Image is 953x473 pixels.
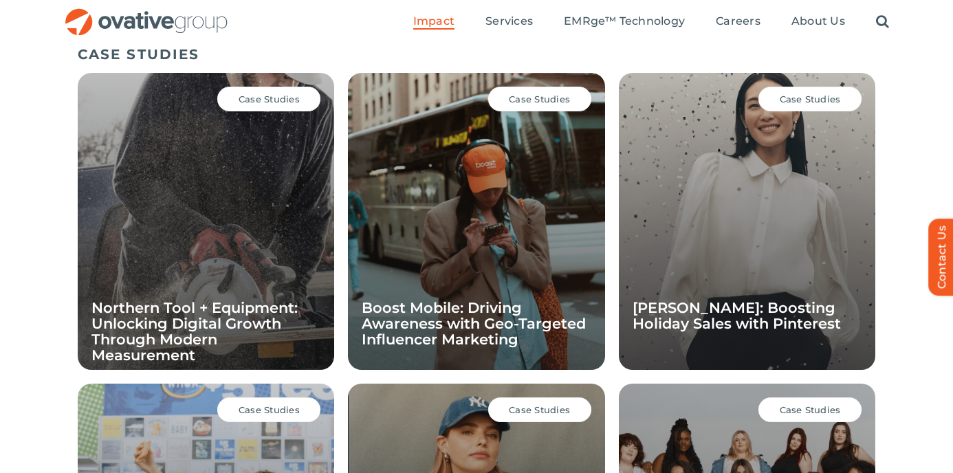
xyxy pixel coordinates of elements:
[564,14,685,30] a: EMRge™ Technology
[716,14,760,28] span: Careers
[633,299,841,332] a: [PERSON_NAME]: Boosting Holiday Sales with Pinterest
[564,14,685,28] span: EMRge™ Technology
[413,14,454,28] span: Impact
[791,14,845,30] a: About Us
[876,14,889,30] a: Search
[78,46,875,63] h5: CASE STUDIES
[362,299,586,348] a: Boost Mobile: Driving Awareness with Geo-Targeted Influencer Marketing
[791,14,845,28] span: About Us
[64,7,229,20] a: OG_Full_horizontal_RGB
[413,14,454,30] a: Impact
[91,299,298,364] a: Northern Tool + Equipment: Unlocking Digital Growth Through Modern Measurement
[485,14,533,30] a: Services
[485,14,533,28] span: Services
[716,14,760,30] a: Careers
